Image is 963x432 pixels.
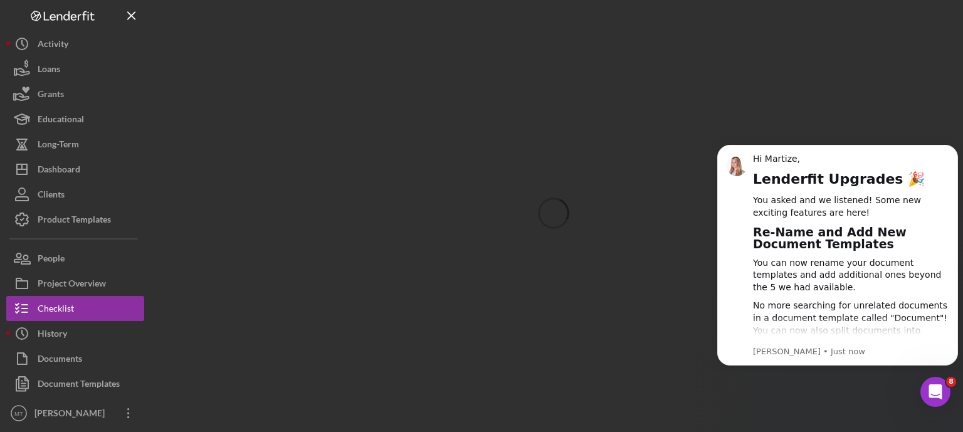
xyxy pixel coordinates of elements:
button: Educational [6,107,144,132]
button: Loans [6,56,144,82]
span: 8 [946,377,956,387]
div: Grants [38,82,64,110]
div: Dashboard [38,157,80,185]
button: Product Templates [6,207,144,232]
button: Documents [6,346,144,371]
button: People [6,246,144,271]
div: Product Templates [38,207,111,235]
button: Long-Term [6,132,144,157]
div: Document Templates [38,371,120,399]
div: People [38,246,65,274]
div: [PERSON_NAME] [31,401,113,429]
div: Checklist [38,296,74,324]
iframe: Intercom live chat [920,377,950,407]
div: Educational [38,107,84,135]
button: Checklist [6,296,144,321]
text: MT [14,410,23,417]
div: Long-Term [38,132,79,160]
button: Document Templates [6,371,144,396]
div: Project Overview [38,271,106,299]
button: History [6,321,144,346]
button: Activity [6,31,144,56]
button: Grants [6,82,144,107]
div: Loans [38,56,60,85]
iframe: Intercom notifications message [712,134,963,373]
button: MT[PERSON_NAME] [6,401,144,426]
div: Activity [38,31,68,60]
div: History [38,321,67,349]
button: Project Overview [6,271,144,296]
button: Dashboard [6,157,144,182]
div: Documents [38,346,82,374]
button: Clients [6,182,144,207]
div: Clients [38,182,65,210]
